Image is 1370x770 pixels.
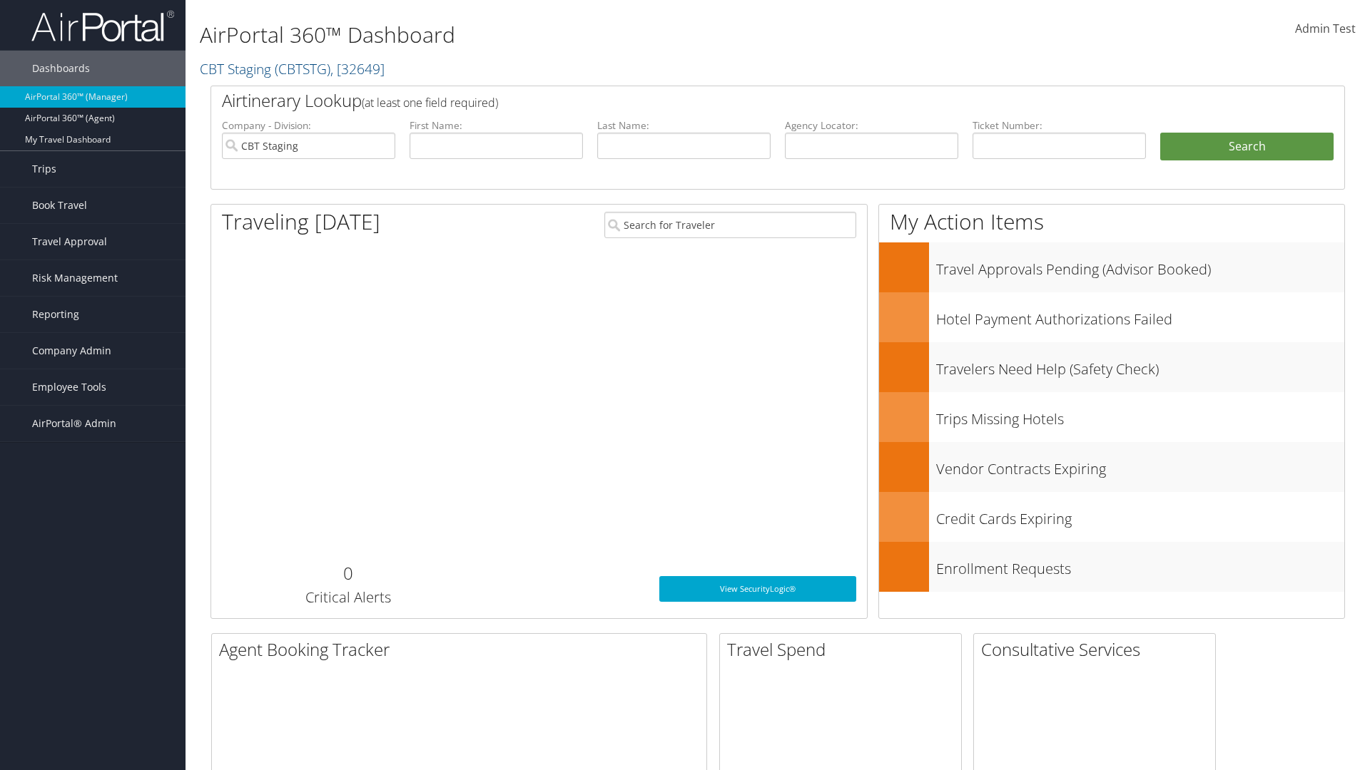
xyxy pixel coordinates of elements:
label: Agency Locator: [785,118,958,133]
a: Credit Cards Expiring [879,492,1344,542]
span: ( CBTSTG ) [275,59,330,78]
h2: Travel Spend [727,637,961,662]
h2: Agent Booking Tracker [219,637,706,662]
h3: Credit Cards Expiring [936,502,1344,529]
img: airportal-logo.png [31,9,174,43]
span: Trips [32,151,56,187]
h3: Enrollment Requests [936,552,1344,579]
h1: Traveling [DATE] [222,207,380,237]
h2: Airtinerary Lookup [222,88,1239,113]
span: Risk Management [32,260,118,296]
a: Travel Approvals Pending (Advisor Booked) [879,242,1344,292]
a: Admin Test [1295,7,1356,51]
label: First Name: [410,118,583,133]
button: Search [1160,133,1334,161]
h2: 0 [222,561,474,585]
span: Admin Test [1295,21,1356,36]
a: View SecurityLogic® [659,576,856,602]
a: CBT Staging [200,59,385,78]
label: Company - Division: [222,118,395,133]
label: Last Name: [597,118,771,133]
span: AirPortal® Admin [32,406,116,441]
span: Book Travel [32,188,87,223]
span: (at least one field required) [362,95,498,111]
a: Vendor Contracts Expiring [879,442,1344,492]
span: Company Admin [32,333,111,369]
h3: Critical Alerts [222,587,474,607]
h1: My Action Items [879,207,1344,237]
h2: Consultative Services [981,637,1215,662]
a: Hotel Payment Authorizations Failed [879,292,1344,342]
h3: Trips Missing Hotels [936,402,1344,429]
a: Travelers Need Help (Safety Check) [879,342,1344,392]
span: Dashboards [32,51,90,86]
h3: Vendor Contracts Expiring [936,452,1344,479]
a: Enrollment Requests [879,542,1344,592]
span: , [ 32649 ] [330,59,385,78]
label: Ticket Number: [973,118,1146,133]
a: Trips Missing Hotels [879,392,1344,442]
span: Employee Tools [32,369,106,405]
h3: Travelers Need Help (Safety Check) [936,352,1344,379]
h3: Hotel Payment Authorizations Failed [936,302,1344,329]
span: Reporting [32,297,79,332]
h1: AirPortal 360™ Dashboard [200,20,970,50]
h3: Travel Approvals Pending (Advisor Booked) [936,252,1344,279]
span: Travel Approval [32,224,107,260]
input: Search for Traveler [604,212,856,238]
